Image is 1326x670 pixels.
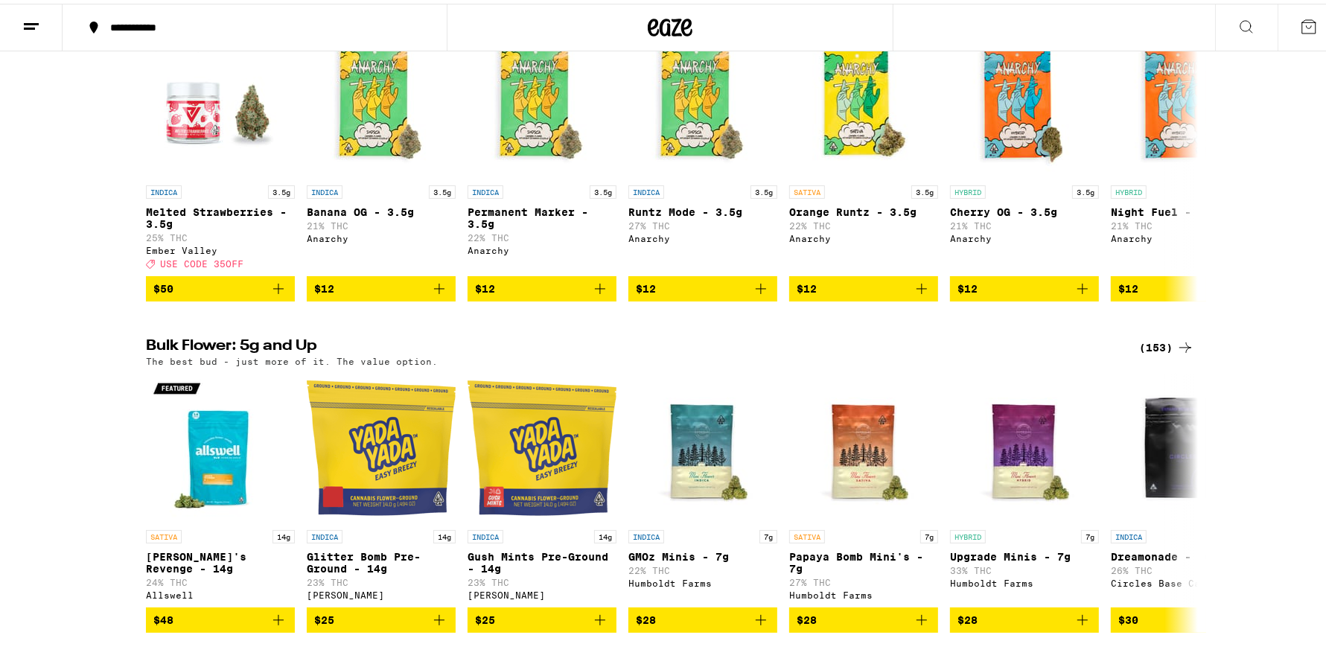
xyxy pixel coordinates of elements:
[628,370,777,604] a: Open page for GMOz Minis - 7g from Humboldt Farms
[468,229,616,239] p: 22% THC
[1111,547,1260,559] p: Dreamonade - 7g
[950,217,1099,227] p: 21% THC
[468,272,616,298] button: Add to bag
[146,370,295,604] a: Open page for Jack's Revenge - 14g from Allswell
[628,562,777,572] p: 22% THC
[628,370,777,519] img: Humboldt Farms - GMOz Minis - 7g
[789,574,938,584] p: 27% THC
[307,574,456,584] p: 23% THC
[153,279,173,291] span: $50
[789,604,938,629] button: Add to bag
[146,547,295,571] p: [PERSON_NAME]'s Revenge - 14g
[628,217,777,227] p: 27% THC
[636,279,656,291] span: $12
[314,279,334,291] span: $12
[160,255,243,265] span: USE CODE 35OFF
[307,604,456,629] button: Add to bag
[307,202,456,214] p: Banana OG - 3.5g
[1111,202,1260,214] p: Night Fuel - 3.5g
[146,604,295,629] button: Add to bag
[146,229,295,239] p: 25% THC
[429,182,456,195] p: 3.5g
[594,526,616,540] p: 14g
[957,610,978,622] span: $28
[1111,230,1260,240] div: Anarchy
[1111,604,1260,629] button: Add to bag
[628,202,777,214] p: Runtz Mode - 3.5g
[475,610,495,622] span: $25
[468,182,503,195] p: INDICA
[950,575,1099,584] div: Humboldt Farms
[1111,182,1147,195] p: HYBRID
[307,217,456,227] p: 21% THC
[950,604,1099,629] button: Add to bag
[1118,279,1138,291] span: $12
[789,230,938,240] div: Anarchy
[146,202,295,226] p: Melted Strawberries - 3.5g
[1111,217,1260,227] p: 21% THC
[1111,526,1147,540] p: INDICA
[468,242,616,252] div: Anarchy
[307,547,456,571] p: Glitter Bomb Pre-Ground - 14g
[1072,182,1099,195] p: 3.5g
[628,272,777,298] button: Add to bag
[628,25,777,272] a: Open page for Runtz Mode - 3.5g from Anarchy
[307,182,342,195] p: INDICA
[153,610,173,622] span: $48
[307,25,456,272] a: Open page for Banana OG - 3.5g from Anarchy
[1111,370,1260,604] a: Open page for Dreamonade - 7g from Circles Base Camp
[146,272,295,298] button: Add to bag
[628,25,777,174] img: Anarchy - Runtz Mode - 3.5g
[789,370,938,519] img: Humboldt Farms - Papaya Bomb Mini's - 7g
[628,575,777,584] div: Humboldt Farms
[1081,526,1099,540] p: 7g
[1111,562,1260,572] p: 26% THC
[468,574,616,584] p: 23% THC
[950,370,1099,519] img: Humboldt Farms - Upgrade Minis - 7g
[628,604,777,629] button: Add to bag
[636,610,656,622] span: $28
[957,279,978,291] span: $12
[789,272,938,298] button: Add to bag
[789,547,938,571] p: Papaya Bomb Mini's - 7g
[146,526,182,540] p: SATIVA
[950,562,1099,572] p: 33% THC
[9,10,107,22] span: Hi. Need any help?
[268,182,295,195] p: 3.5g
[314,610,334,622] span: $25
[272,526,295,540] p: 14g
[950,272,1099,298] button: Add to bag
[750,182,777,195] p: 3.5g
[789,587,938,596] div: Humboldt Farms
[468,547,616,571] p: Gush Mints Pre-Ground - 14g
[797,279,817,291] span: $12
[146,574,295,584] p: 24% THC
[628,182,664,195] p: INDICA
[950,370,1099,604] a: Open page for Upgrade Minis - 7g from Humboldt Farms
[307,272,456,298] button: Add to bag
[307,587,456,596] div: [PERSON_NAME]
[950,547,1099,559] p: Upgrade Minis - 7g
[797,610,817,622] span: $28
[789,202,938,214] p: Orange Runtz - 3.5g
[950,526,986,540] p: HYBRID
[628,526,664,540] p: INDICA
[1139,335,1194,353] div: (153)
[950,182,986,195] p: HYBRID
[1111,25,1260,272] a: Open page for Night Fuel - 3.5g from Anarchy
[307,526,342,540] p: INDICA
[468,202,616,226] p: Permanent Marker - 3.5g
[920,526,938,540] p: 7g
[146,587,295,596] div: Allswell
[146,353,438,363] p: The best bud - just more of it. The value option.
[146,182,182,195] p: INDICA
[307,370,456,604] a: Open page for Glitter Bomb Pre-Ground - 14g from Yada Yada
[1111,25,1260,174] img: Anarchy - Night Fuel - 3.5g
[468,25,616,174] img: Anarchy - Permanent Marker - 3.5g
[468,604,616,629] button: Add to bag
[789,217,938,227] p: 22% THC
[789,25,938,272] a: Open page for Orange Runtz - 3.5g from Anarchy
[146,370,295,519] img: Allswell - Jack's Revenge - 14g
[950,25,1099,272] a: Open page for Cherry OG - 3.5g from Anarchy
[950,230,1099,240] div: Anarchy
